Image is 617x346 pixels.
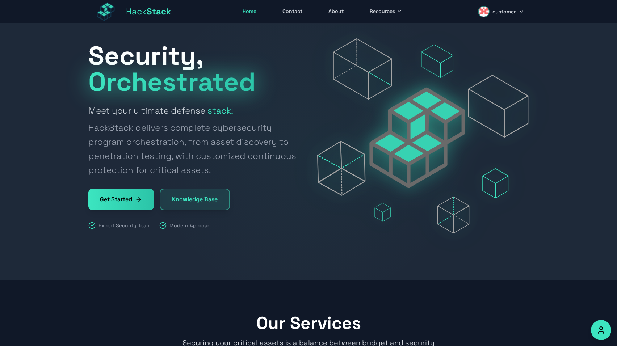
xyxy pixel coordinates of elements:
span: customer [492,8,516,15]
span: HackStack delivers complete cybersecurity program orchestration, from asset discovery to penetrat... [88,121,300,177]
a: Home [238,5,261,18]
h2: Our Services [88,315,529,332]
span: Resources [370,8,395,15]
img: customer [478,6,490,17]
a: About [324,5,348,18]
button: Resources [365,5,407,18]
a: Contact [278,5,307,18]
div: Expert Security Team [88,222,151,229]
h1: Security, [88,43,300,95]
button: Accessibility Options [591,320,611,340]
h2: Meet your ultimate defense [88,104,300,177]
button: customer [474,3,529,20]
div: Modern Approach [159,222,214,229]
span: Hack [126,6,171,17]
strong: stack! [207,105,233,116]
span: Stack [147,6,171,17]
a: Knowledge Base [160,189,230,210]
span: Orchestrated [88,65,256,98]
a: Get Started [88,189,154,210]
